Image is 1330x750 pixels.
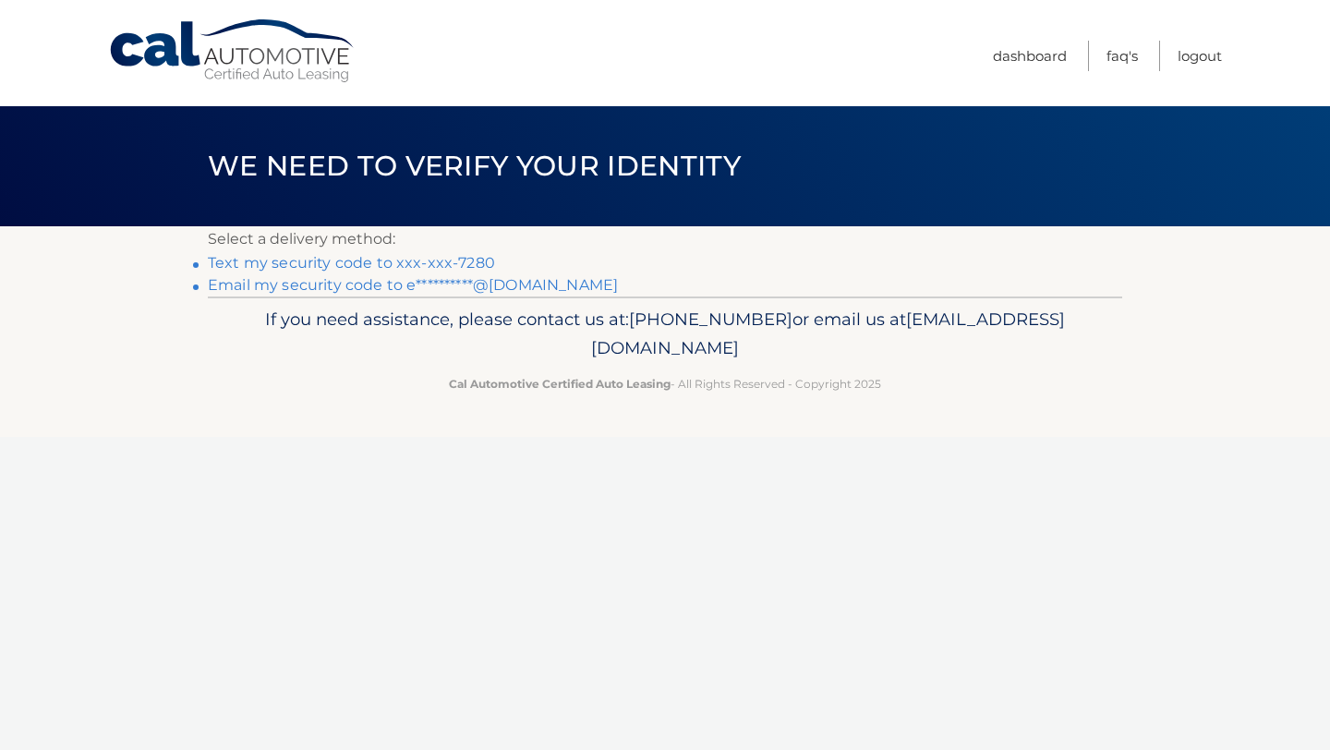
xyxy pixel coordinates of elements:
a: Email my security code to e**********@[DOMAIN_NAME] [208,276,618,294]
span: We need to verify your identity [208,149,741,183]
p: - All Rights Reserved - Copyright 2025 [220,374,1110,393]
a: FAQ's [1106,41,1138,71]
a: Dashboard [993,41,1067,71]
p: If you need assistance, please contact us at: or email us at [220,305,1110,364]
span: [PHONE_NUMBER] [629,308,792,330]
strong: Cal Automotive Certified Auto Leasing [449,377,671,391]
a: Cal Automotive [108,18,357,84]
a: Text my security code to xxx-xxx-7280 [208,254,495,272]
p: Select a delivery method: [208,226,1122,252]
a: Logout [1178,41,1222,71]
